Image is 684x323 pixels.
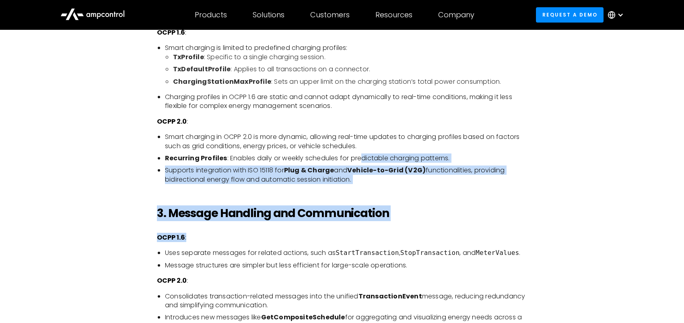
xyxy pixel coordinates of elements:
[157,205,389,221] strong: 3. Message Handling and Communication
[173,77,271,86] strong: ChargingStationMaxProfile
[165,261,527,270] li: Message structures are simpler but less efficient for large-scale operations.
[173,65,527,74] li: : Applies to all transactions on a connector.
[253,10,284,19] div: Solutions
[400,249,460,257] code: StopTransaction
[165,248,527,257] li: Uses separate messages for related actions, such as , , and .
[375,10,412,19] div: Resources
[358,292,422,301] strong: TransactionEvent
[173,52,204,62] strong: TxProfile
[173,64,231,74] strong: TxDefaultProfile
[157,28,527,37] p: :
[336,249,399,257] code: StartTransaction
[438,10,474,19] div: Company
[157,233,185,242] strong: OCPP 1.6
[476,249,519,257] code: MeterValues
[536,7,604,22] a: Request a demo
[284,166,334,175] strong: Plug & Charge
[157,28,185,37] strong: OCPP 1.6
[165,154,527,163] li: : Enables daily or weekly schedules for predictable charging patterns.
[310,10,350,19] div: Customers
[195,10,227,19] div: Products
[165,153,227,163] strong: Recurring Profiles
[157,276,527,285] p: :
[261,313,345,322] strong: GetCompositeSchedule
[157,276,187,285] strong: OCPP 2.0
[165,166,527,184] li: Supports integration with ISO 15118 for and functionalities, providing bidirectional energy flow ...
[157,117,527,126] p: :
[165,43,527,86] li: Smart charging is limited to predefined charging profiles:
[165,292,527,310] li: Consolidates transaction-related messages into the unified message, reducing redundancy and simpl...
[347,166,426,175] strong: Vehicle-to-Grid (V2G)
[173,77,527,86] li: : Sets an upper limit on the charging station’s total power consumption.
[165,93,527,111] li: Charging profiles in OCPP 1.6 are static and cannot adapt dynamically to real-time conditions, ma...
[173,53,527,62] li: : Specific to a single charging session.
[165,133,527,151] li: Smart charging in OCPP 2.0 is more dynamic, allowing real-time updates to charging profiles based...
[157,233,527,242] p: :
[157,117,187,126] strong: OCPP 2.0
